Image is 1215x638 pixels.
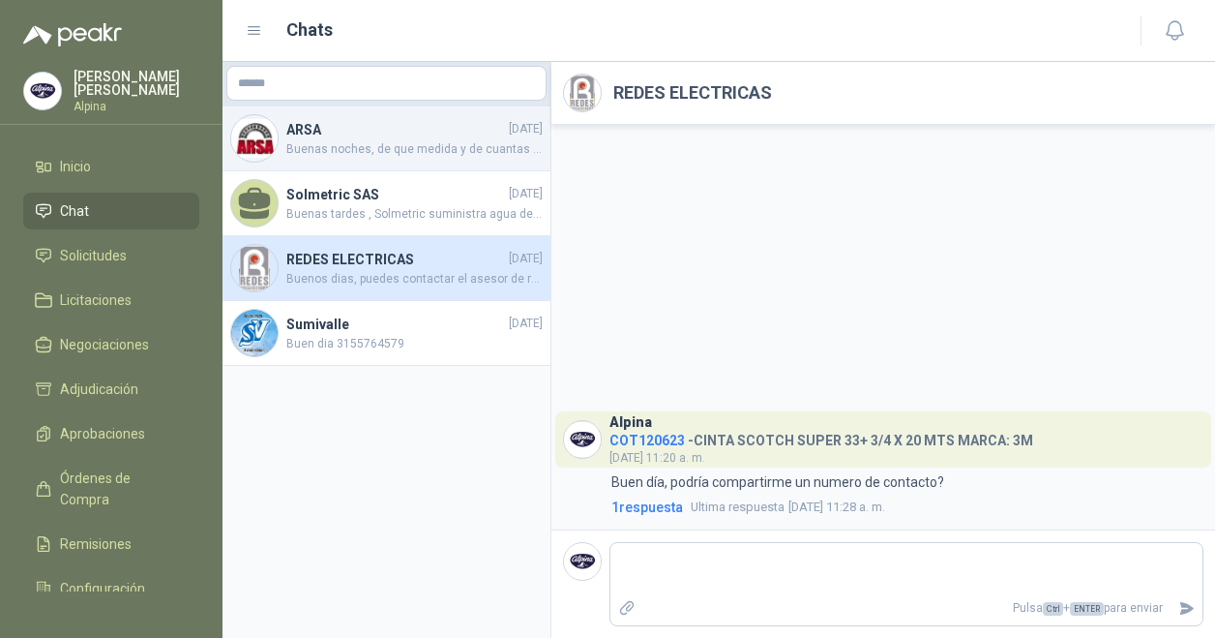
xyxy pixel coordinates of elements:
[60,334,149,355] span: Negociaciones
[23,460,199,518] a: Órdenes de Compra
[23,237,199,274] a: Solicitudes
[564,543,601,580] img: Company Logo
[23,282,199,319] a: Licitaciones
[607,497,1203,518] a: 1respuestaUltima respuesta[DATE] 11:28 a. m.
[286,314,505,335] h4: Sumivalle
[23,526,199,562] a: Remisiones
[609,433,685,448] span: COT120623
[222,301,550,366] a: Company LogoSumivalle[DATE]Buen dia 3155764579
[60,578,145,599] span: Configuración
[1171,592,1202,625] button: Enviar
[609,417,652,428] h3: Alpina
[509,250,543,268] span: [DATE]
[23,371,199,408] a: Adjudicación
[286,249,505,270] h4: REDES ELECTRICAS
[286,335,543,353] span: Buen dia 3155764579
[691,498,785,517] span: Ultima respuesta
[286,119,505,140] h4: ARSA
[60,533,132,555] span: Remisiones
[611,497,683,518] span: 1 respuesta
[60,468,181,510] span: Órdenes de Compra
[24,73,61,109] img: Company Logo
[610,592,643,625] label: Adjuntar archivos
[611,471,944,493] p: Buen día, podría compartirme un numero de contacto?
[74,70,199,97] p: [PERSON_NAME] [PERSON_NAME]
[231,115,278,162] img: Company Logo
[60,423,145,444] span: Aprobaciones
[74,101,199,112] p: Alpina
[1043,602,1063,616] span: Ctrl
[60,200,89,222] span: Chat
[509,315,543,333] span: [DATE]
[691,498,885,517] span: [DATE] 11:28 a. m.
[286,270,543,289] span: Buenos dias, puedes contactar el asesor de redes a la siguiente linea: 3504338244
[286,140,543,159] span: Buenas noches, de que medida y de cuantas medidas solicitan el extractor?
[231,245,278,291] img: Company Logo
[23,148,199,185] a: Inicio
[643,592,1171,625] p: Pulsa + para enviar
[222,106,550,171] a: Company LogoARSA[DATE]Buenas noches, de que medida y de cuantas medidas solicitan el extractor?
[286,184,505,205] h4: Solmetric SAS
[564,75,601,111] img: Company Logo
[23,23,122,46] img: Logo peakr
[609,451,705,465] span: [DATE] 11:20 a. m.
[60,289,132,311] span: Licitaciones
[1070,602,1104,616] span: ENTER
[23,570,199,607] a: Configuración
[613,79,772,106] h2: REDES ELECTRICAS
[60,245,127,266] span: Solicitudes
[23,326,199,363] a: Negociaciones
[231,310,278,356] img: Company Logo
[509,120,543,138] span: [DATE]
[609,428,1033,446] h4: - CINTA SCOTCH SUPER 33+ 3/4 X 20 MTS MARCA: 3M
[222,236,550,301] a: Company LogoREDES ELECTRICAS[DATE]Buenos dias, puedes contactar el asesor de redes a la siguiente...
[509,185,543,203] span: [DATE]
[23,193,199,229] a: Chat
[286,205,543,224] span: Buenas tardes , Solmetric suministra agua destilada, presentación galon de 20 litros. Que present...
[286,16,333,44] h1: Chats
[23,415,199,452] a: Aprobaciones
[60,156,91,177] span: Inicio
[564,421,601,458] img: Company Logo
[222,171,550,236] a: Solmetric SAS[DATE]Buenas tardes , Solmetric suministra agua destilada, presentación galon de 20 ...
[60,379,138,400] span: Adjudicación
